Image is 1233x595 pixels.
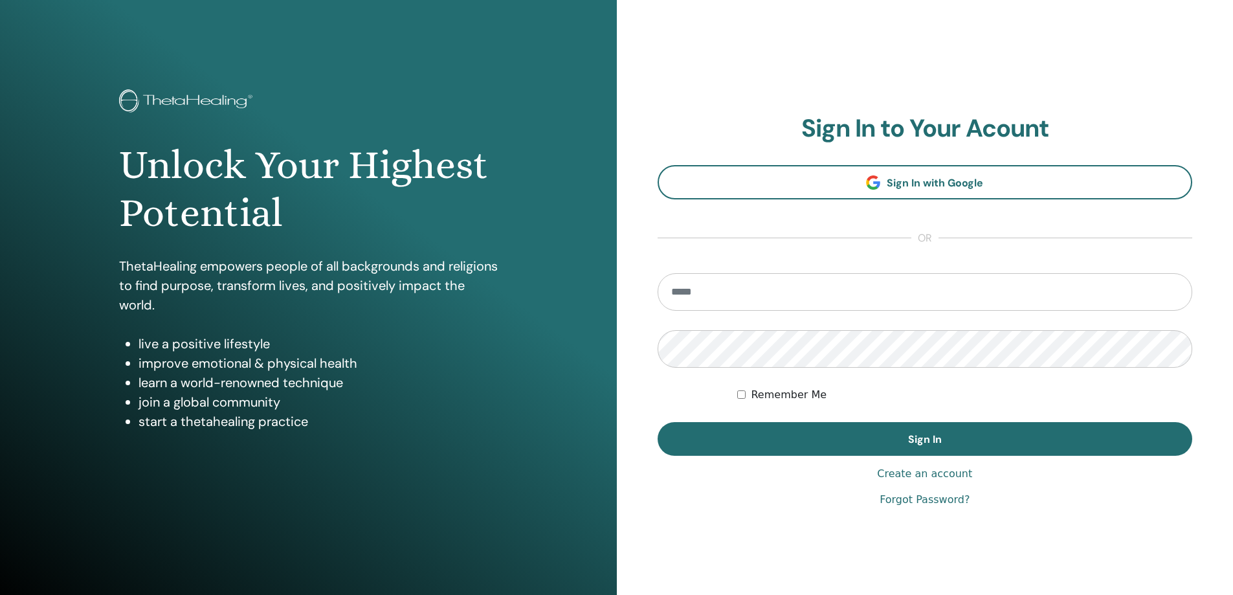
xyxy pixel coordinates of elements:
button: Sign In [658,422,1193,456]
a: Forgot Password? [880,492,970,508]
h1: Unlock Your Highest Potential [119,141,498,238]
span: Sign In with Google [887,176,983,190]
li: live a positive lifestyle [139,334,498,354]
div: Keep me authenticated indefinitely or until I manually logout [737,387,1192,403]
li: start a thetahealing practice [139,412,498,431]
h2: Sign In to Your Acount [658,114,1193,144]
span: Sign In [908,432,942,446]
li: improve emotional & physical health [139,354,498,373]
li: learn a world-renowned technique [139,373,498,392]
label: Remember Me [751,387,827,403]
span: or [911,230,939,246]
p: ThetaHealing empowers people of all backgrounds and religions to find purpose, transform lives, a... [119,256,498,315]
li: join a global community [139,392,498,412]
a: Create an account [877,466,972,482]
a: Sign In with Google [658,165,1193,199]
